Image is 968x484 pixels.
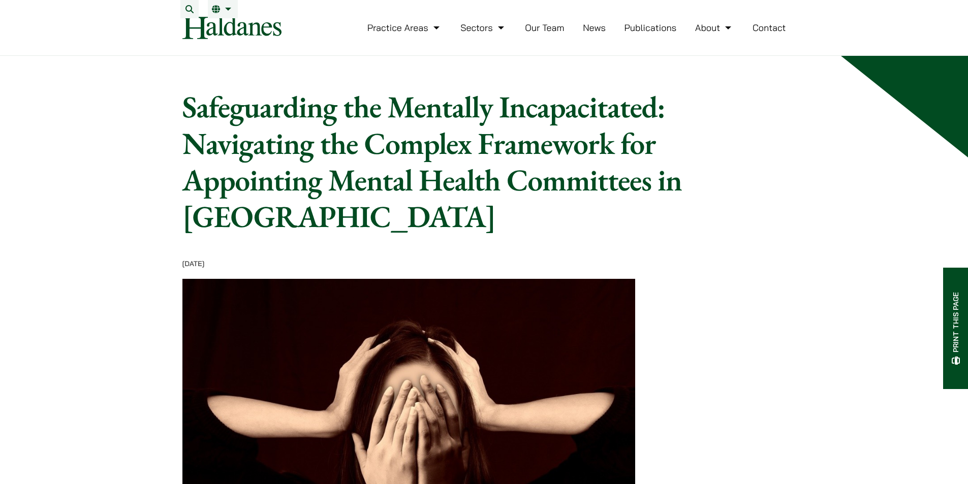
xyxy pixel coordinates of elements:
[525,22,564,34] a: Our Team
[583,22,606,34] a: News
[624,22,677,34] a: Publications
[182,88,710,235] h1: Safeguarding the Mentally Incapacitated: Navigating the Complex Framework for Appointing Mental H...
[182,16,282,39] img: Logo of Haldanes
[460,22,506,34] a: Sectors
[212,5,234,13] a: EN
[182,259,205,268] time: [DATE]
[367,22,442,34] a: Practice Areas
[753,22,786,34] a: Contact
[695,22,734,34] a: About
